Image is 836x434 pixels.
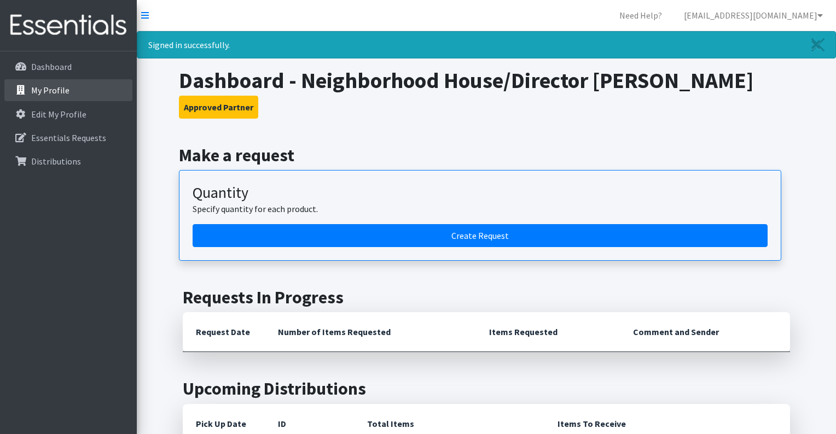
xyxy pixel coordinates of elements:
[31,132,106,143] p: Essentials Requests
[179,67,794,93] h1: Dashboard - Neighborhood House/Director [PERSON_NAME]
[183,287,790,308] h2: Requests In Progress
[183,378,790,399] h2: Upcoming Distributions
[4,7,132,44] img: HumanEssentials
[183,312,265,352] th: Request Date
[31,85,69,96] p: My Profile
[31,61,72,72] p: Dashboard
[193,202,768,215] p: Specify quantity for each product.
[265,312,476,352] th: Number of Items Requested
[800,32,835,58] a: Close
[31,109,86,120] p: Edit My Profile
[193,184,768,202] h3: Quantity
[4,103,132,125] a: Edit My Profile
[4,56,132,78] a: Dashboard
[179,96,258,119] button: Approved Partner
[137,31,836,58] div: Signed in successfully.
[620,312,790,352] th: Comment and Sender
[476,312,620,352] th: Items Requested
[675,4,832,26] a: [EMAIL_ADDRESS][DOMAIN_NAME]
[179,145,794,166] h2: Make a request
[193,224,768,247] a: Create a request by quantity
[4,127,132,149] a: Essentials Requests
[31,156,81,167] p: Distributions
[4,79,132,101] a: My Profile
[611,4,671,26] a: Need Help?
[4,150,132,172] a: Distributions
